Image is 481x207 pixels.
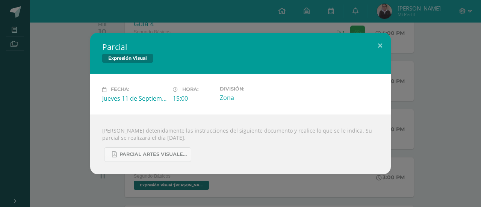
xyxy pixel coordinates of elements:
[102,42,379,52] h2: Parcial
[111,87,129,92] span: Fecha:
[369,33,391,58] button: Close (Esc)
[173,94,214,103] div: 15:00
[104,147,191,162] a: PARCIAL ARTES VISUALES. IV BIM.docx.pdf
[102,94,167,103] div: Jueves 11 de Septiembre
[182,87,198,92] span: Hora:
[102,54,153,63] span: Expresión Visual
[119,151,187,157] span: PARCIAL ARTES VISUALES. IV BIM.docx.pdf
[220,86,284,92] label: División:
[90,115,391,174] div: [PERSON_NAME] detenidamente las instrucciones del siguiente documento y realice lo que se le indi...
[220,94,284,102] div: Zona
